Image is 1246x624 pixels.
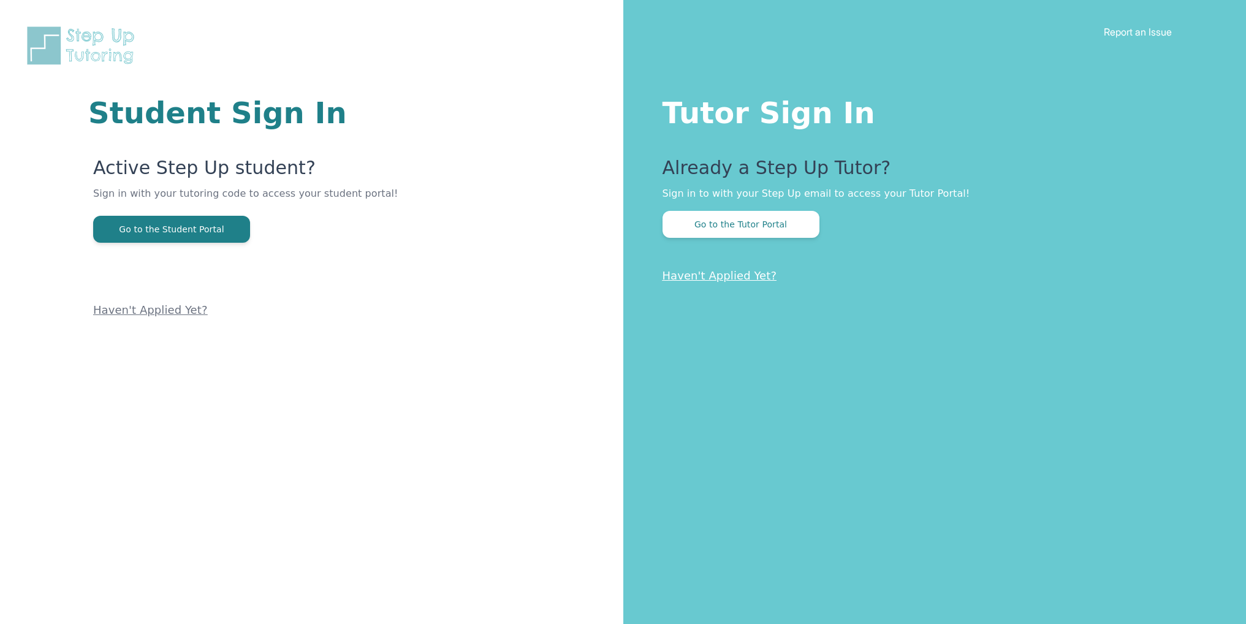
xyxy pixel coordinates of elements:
button: Go to the Student Portal [93,216,250,243]
p: Already a Step Up Tutor? [663,157,1198,186]
p: Sign in with your tutoring code to access your student portal! [93,186,476,216]
h1: Student Sign In [88,98,476,127]
a: Go to the Student Portal [93,223,250,235]
p: Active Step Up student? [93,157,476,186]
img: Step Up Tutoring horizontal logo [25,25,142,67]
button: Go to the Tutor Portal [663,211,819,238]
h1: Tutor Sign In [663,93,1198,127]
a: Go to the Tutor Portal [663,218,819,230]
a: Haven't Applied Yet? [93,303,208,316]
p: Sign in to with your Step Up email to access your Tutor Portal! [663,186,1198,201]
a: Report an Issue [1104,26,1172,38]
a: Haven't Applied Yet? [663,269,777,282]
